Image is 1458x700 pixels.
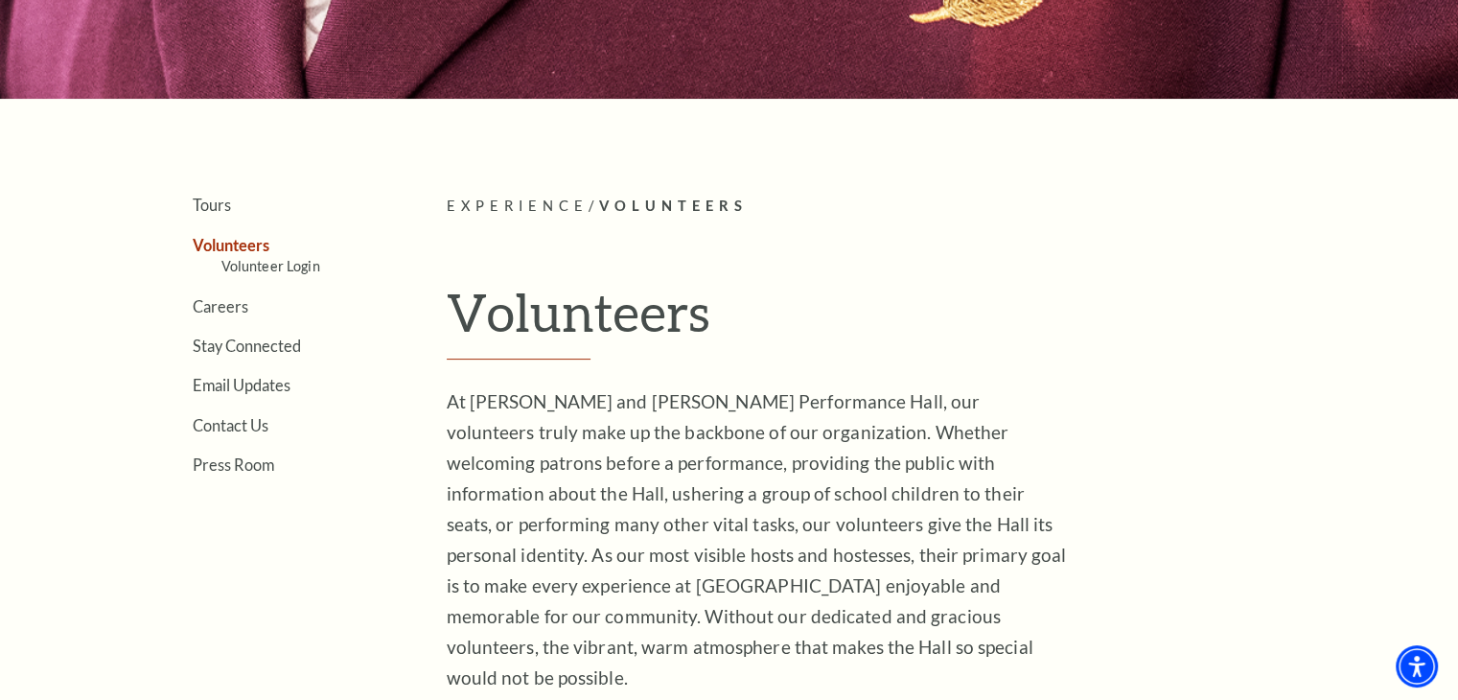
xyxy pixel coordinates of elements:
[447,386,1070,693] p: At [PERSON_NAME] and [PERSON_NAME] Performance Hall, our volunteers truly make up the backbone of...
[193,455,274,474] a: Press Room
[193,196,231,214] a: Tours
[193,236,269,254] a: Volunteers
[1396,645,1438,688] div: Accessibility Menu
[193,416,268,434] a: Contact Us
[447,195,1324,219] p: /
[447,198,589,214] span: Experience
[193,376,290,394] a: Email Updates
[193,297,248,315] a: Careers
[221,258,320,274] a: Volunteer Login
[598,198,747,214] span: Volunteers
[447,281,1324,360] h1: Volunteers
[193,337,301,355] a: Stay Connected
